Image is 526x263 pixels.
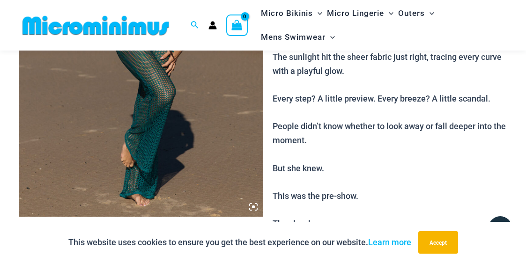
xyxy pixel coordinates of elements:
[325,1,396,25] a: Micro LingerieMenu ToggleMenu Toggle
[425,1,434,25] span: Menu Toggle
[191,20,199,31] a: Search icon link
[368,237,411,247] a: Learn more
[396,1,437,25] a: OutersMenu ToggleMenu Toggle
[68,235,411,249] p: This website uses cookies to ensure you get the best experience on our website.
[384,1,393,25] span: Menu Toggle
[313,1,322,25] span: Menu Toggle
[418,231,458,254] button: Accept
[398,1,425,25] span: Outers
[226,15,248,36] a: View Shopping Cart, empty
[259,25,337,49] a: Mens SwimwearMenu ToggleMenu Toggle
[261,25,326,49] span: Mens Swimwear
[208,21,217,29] a: Account icon link
[261,1,313,25] span: Micro Bikinis
[326,25,335,49] span: Menu Toggle
[19,15,173,36] img: MM SHOP LOGO FLAT
[327,1,384,25] span: Micro Lingerie
[259,1,325,25] a: Micro BikinisMenu ToggleMenu Toggle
